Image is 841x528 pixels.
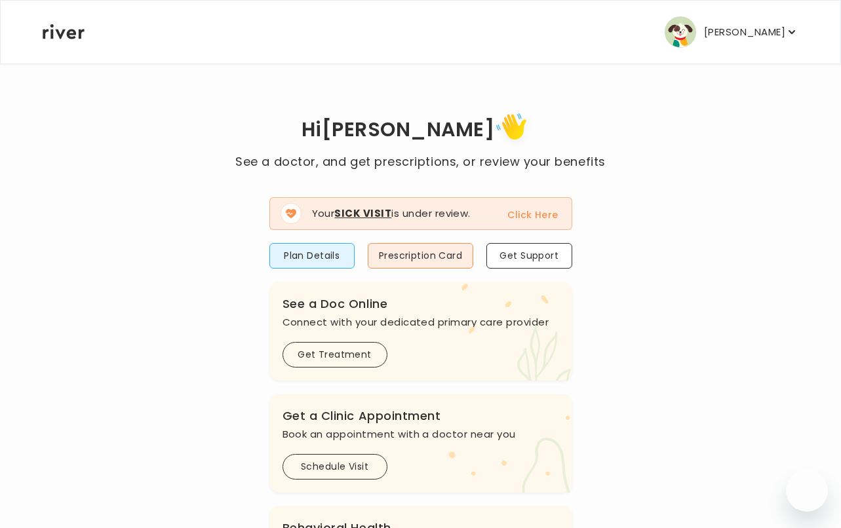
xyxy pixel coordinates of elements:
p: [PERSON_NAME] [704,23,785,41]
strong: Sick Visit [334,206,391,220]
button: Prescription Card [368,243,473,269]
img: user avatar [665,16,696,48]
p: Book an appointment with a doctor near you [283,425,559,443]
p: Your is under review. [312,206,471,221]
h1: Hi [PERSON_NAME] [235,109,605,153]
iframe: Button to launch messaging window [786,470,828,512]
p: Connect with your dedicated primary care provider [283,313,559,331]
p: See a doctor, and get prescriptions, or review your benefits [235,153,605,171]
button: Plan Details [269,243,355,269]
button: Schedule Visit [283,454,387,480]
h3: Get a Clinic Appointment [283,407,559,425]
button: user avatar[PERSON_NAME] [665,16,798,48]
button: Click Here [507,207,558,223]
button: Get Support [486,243,572,269]
h3: See a Doc Online [283,295,559,313]
button: Get Treatment [283,342,387,368]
